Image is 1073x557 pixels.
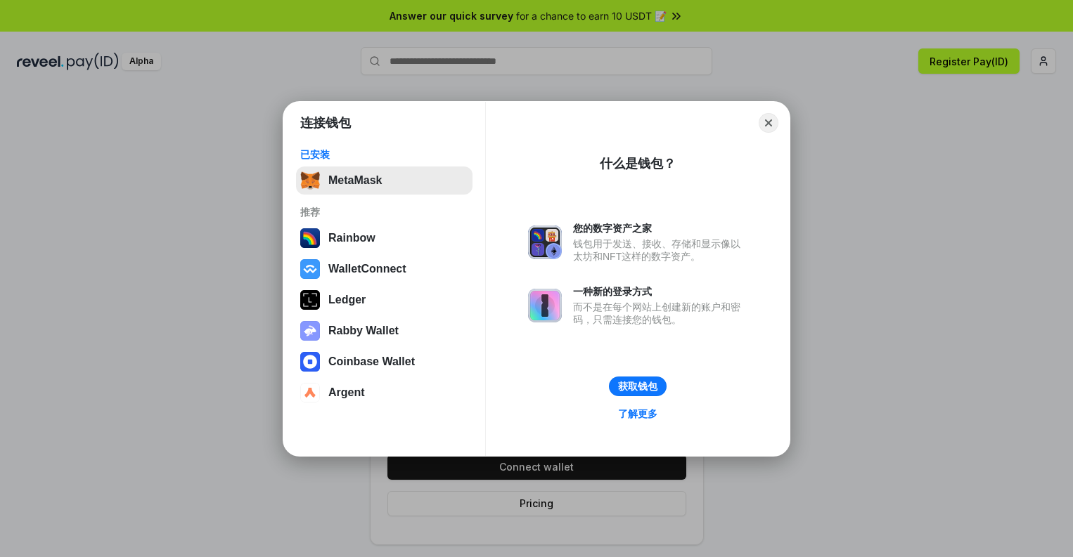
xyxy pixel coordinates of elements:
div: MetaMask [328,174,382,187]
a: 了解更多 [610,405,666,423]
img: svg+xml,%3Csvg%20width%3D%22120%22%20height%3D%22120%22%20viewBox%3D%220%200%20120%20120%22%20fil... [300,228,320,248]
img: svg+xml,%3Csvg%20xmlns%3D%22http%3A%2F%2Fwww.w3.org%2F2000%2Fsvg%22%20fill%3D%22none%22%20viewBox... [528,225,562,259]
img: svg+xml,%3Csvg%20xmlns%3D%22http%3A%2F%2Fwww.w3.org%2F2000%2Fsvg%22%20fill%3D%22none%22%20viewBox... [300,321,320,341]
div: 钱包用于发送、接收、存储和显示像以太坊和NFT这样的数字资产。 [573,237,747,263]
div: Rainbow [328,232,375,244]
img: svg+xml,%3Csvg%20width%3D%2228%22%20height%3D%2228%22%20viewBox%3D%220%200%2028%2028%22%20fill%3D... [300,352,320,372]
div: 推荐 [300,206,468,218]
div: Rabby Wallet [328,325,399,337]
h1: 连接钱包 [300,114,351,131]
div: 而不是在每个网站上创建新的账户和密码，只需连接您的钱包。 [573,301,747,326]
img: svg+xml,%3Csvg%20width%3D%2228%22%20height%3D%2228%22%20viewBox%3D%220%200%2028%2028%22%20fill%3D... [300,383,320,402]
div: 已安装 [300,148,468,161]
button: Coinbase Wallet [296,348,473,376]
div: Coinbase Wallet [328,355,415,368]
div: Ledger [328,294,366,306]
button: Close [759,113,778,133]
button: Ledger [296,286,473,314]
button: MetaMask [296,166,473,195]
div: 什么是钱包？ [600,155,676,172]
img: svg+xml,%3Csvg%20xmlns%3D%22http%3A%2F%2Fwww.w3.org%2F2000%2Fsvg%22%20fill%3D%22none%22%20viewBox... [528,289,562,322]
div: 了解更多 [618,407,657,420]
button: Rabby Wallet [296,317,473,345]
button: 获取钱包 [609,376,667,396]
img: svg+xml,%3Csvg%20width%3D%2228%22%20height%3D%2228%22%20viewBox%3D%220%200%2028%2028%22%20fill%3D... [300,259,320,279]
div: WalletConnect [328,263,406,275]
img: svg+xml,%3Csvg%20fill%3D%22none%22%20height%3D%2233%22%20viewBox%3D%220%200%2035%2033%22%20width%... [300,171,320,190]
img: svg+xml,%3Csvg%20xmlns%3D%22http%3A%2F%2Fwww.w3.org%2F2000%2Fsvg%22%20width%3D%2228%22%20height%3... [300,290,320,310]
div: 获取钱包 [618,380,657,393]
div: 您的数字资产之家 [573,222,747,235]
div: Argent [328,386,365,399]
div: 一种新的登录方式 [573,285,747,298]
button: Argent [296,379,473,407]
button: Rainbow [296,224,473,252]
button: WalletConnect [296,255,473,283]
